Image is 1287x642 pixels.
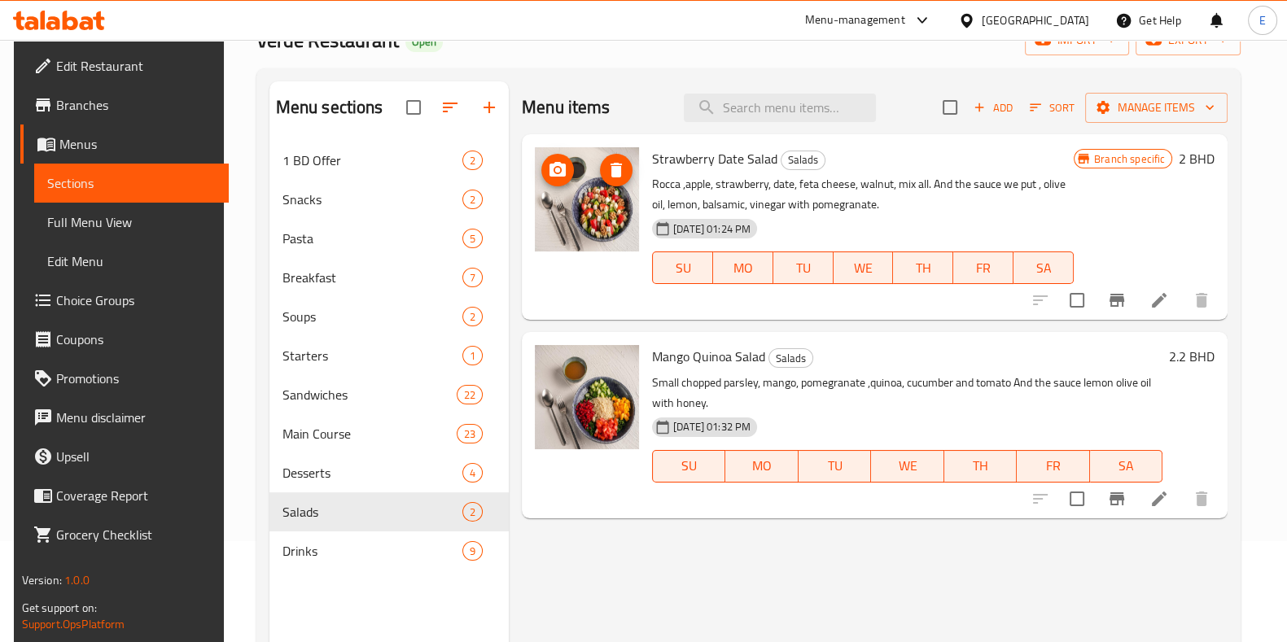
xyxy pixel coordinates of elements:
span: 23 [457,426,482,442]
span: WE [878,454,937,478]
a: Edit menu item [1149,290,1169,310]
span: Drinks [282,541,462,561]
div: Main Course23 [269,414,509,453]
span: Coupons [56,330,216,349]
span: 2 [463,309,482,325]
button: Branch-specific-item [1097,479,1136,518]
button: Branch-specific-item [1097,281,1136,320]
span: Sort sections [431,88,470,127]
nav: Menu sections [269,134,509,577]
button: FR [1017,450,1089,483]
button: delete [1182,281,1221,320]
span: 1 [463,348,482,364]
a: Edit Restaurant [20,46,229,85]
span: Select to update [1060,482,1094,516]
button: Sort [1026,95,1079,120]
span: Select section [933,90,967,124]
span: SU [659,454,719,478]
div: items [462,151,483,170]
div: Soups2 [269,297,509,336]
div: items [462,541,483,561]
div: items [462,502,483,522]
span: Soups [282,307,462,326]
span: SA [1020,256,1067,280]
button: TH [944,450,1017,483]
span: TU [805,454,865,478]
span: FR [960,256,1007,280]
span: Grocery Checklist [56,525,216,544]
h2: Menu items [522,95,611,120]
span: export [1149,30,1228,50]
button: upload picture [541,154,574,186]
span: Sort [1030,98,1075,117]
input: search [684,94,876,122]
div: Salads2 [269,492,509,531]
div: Open [405,33,443,52]
a: Coverage Report [20,476,229,515]
div: items [462,190,483,209]
a: Full Menu View [34,203,229,242]
a: Branches [20,85,229,124]
span: Strawberry Date Salad [652,146,777,171]
a: Edit Menu [34,242,229,281]
span: Menu disclaimer [56,408,216,427]
span: Select all sections [396,90,431,124]
a: Coupons [20,320,229,359]
button: MO [713,251,773,284]
h6: 2.2 BHD [1169,345,1215,368]
a: Menus [20,124,229,164]
div: Starters1 [269,336,509,375]
span: Main Course [282,424,457,443]
span: TH [900,256,947,280]
div: items [457,424,483,443]
h6: 2 BHD [1179,147,1215,170]
span: Snacks [282,190,462,209]
button: WE [834,251,894,284]
button: Add section [470,88,509,127]
img: Strawberry Date Salad [535,147,639,251]
span: 2 [463,192,482,207]
span: 4 [463,465,482,481]
span: Upsell [56,447,216,466]
span: Promotions [56,369,216,388]
div: Sandwiches22 [269,375,509,414]
span: SA [1097,454,1156,478]
span: TH [951,454,1010,478]
button: WE [871,450,943,483]
button: SA [1090,450,1162,483]
span: Desserts [282,463,462,483]
button: delete [1182,479,1221,518]
div: Breakfast7 [269,258,509,297]
a: Choice Groups [20,281,229,320]
span: 2 [463,504,482,520]
span: Sort items [1019,95,1085,120]
button: SU [652,251,713,284]
span: 1 BD Offer [282,151,462,170]
div: Pasta [282,229,462,248]
a: Menu disclaimer [20,398,229,437]
span: Salads [769,349,812,368]
a: Upsell [20,437,229,476]
span: Menus [59,134,216,154]
span: Open [405,35,443,49]
h2: Menu sections [276,95,383,120]
button: FR [953,251,1013,284]
span: Starters [282,346,462,365]
span: [DATE] 01:24 PM [667,221,757,237]
span: Edit Restaurant [56,56,216,76]
button: Manage items [1085,93,1228,123]
button: TU [773,251,834,284]
div: Snacks2 [269,180,509,219]
div: Desserts4 [269,453,509,492]
button: SA [1013,251,1074,284]
span: Add item [967,95,1019,120]
a: Grocery Checklist [20,515,229,554]
div: Sandwiches [282,385,457,404]
span: 9 [463,544,482,559]
span: Full Menu View [47,212,216,232]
